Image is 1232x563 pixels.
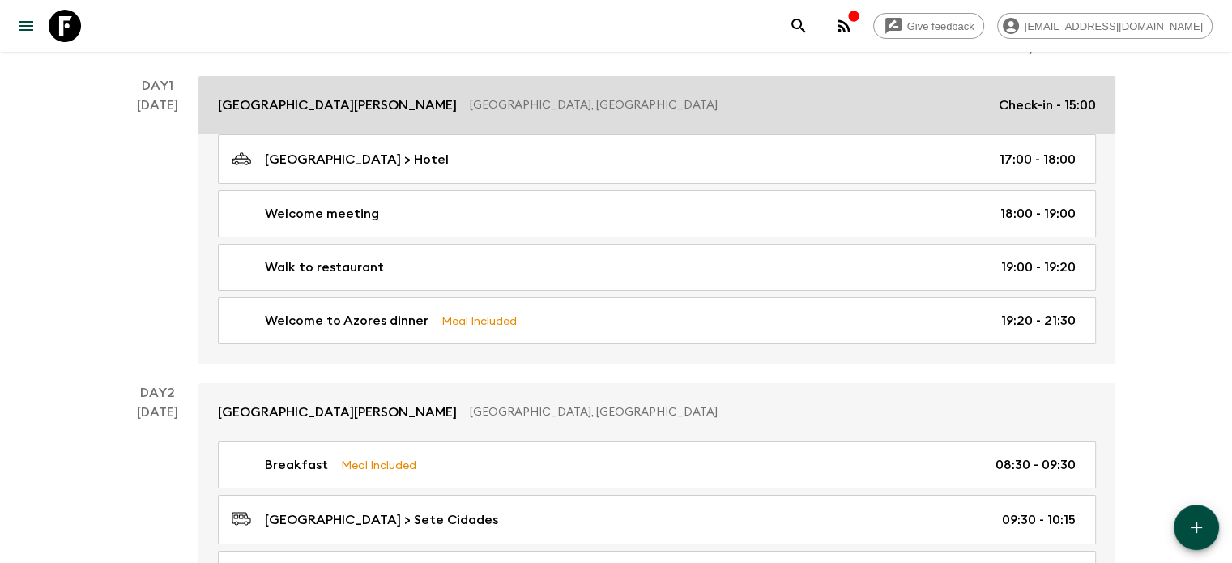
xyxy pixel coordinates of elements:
[218,134,1096,184] a: [GEOGRAPHIC_DATA] > Hotel17:00 - 18:00
[265,204,379,224] p: Welcome meeting
[1002,510,1076,530] p: 09:30 - 10:15
[218,495,1096,544] a: [GEOGRAPHIC_DATA] > Sete Cidades09:30 - 10:15
[470,404,1083,420] p: [GEOGRAPHIC_DATA], [GEOGRAPHIC_DATA]
[117,383,198,403] p: Day 2
[873,13,984,39] a: Give feedback
[218,190,1096,237] a: Welcome meeting18:00 - 19:00
[265,455,328,475] p: Breakfast
[117,76,198,96] p: Day 1
[1000,150,1076,169] p: 17:00 - 18:00
[898,20,983,32] span: Give feedback
[441,312,517,330] p: Meal Included
[1001,311,1076,331] p: 19:20 - 21:30
[218,441,1096,488] a: BreakfastMeal Included08:30 - 09:30
[470,97,986,113] p: [GEOGRAPHIC_DATA], [GEOGRAPHIC_DATA]
[1001,258,1076,277] p: 19:00 - 19:20
[999,96,1096,115] p: Check-in - 15:00
[10,10,42,42] button: menu
[137,96,178,364] div: [DATE]
[218,297,1096,344] a: Welcome to Azores dinnerMeal Included19:20 - 21:30
[341,456,416,474] p: Meal Included
[1016,20,1212,32] span: [EMAIL_ADDRESS][DOMAIN_NAME]
[218,96,457,115] p: [GEOGRAPHIC_DATA][PERSON_NAME]
[218,403,457,422] p: [GEOGRAPHIC_DATA][PERSON_NAME]
[218,244,1096,291] a: Walk to restaurant19:00 - 19:20
[995,455,1076,475] p: 08:30 - 09:30
[198,383,1115,441] a: [GEOGRAPHIC_DATA][PERSON_NAME][GEOGRAPHIC_DATA], [GEOGRAPHIC_DATA]
[997,13,1213,39] div: [EMAIL_ADDRESS][DOMAIN_NAME]
[265,510,498,530] p: [GEOGRAPHIC_DATA] > Sete Cidades
[265,258,384,277] p: Walk to restaurant
[265,311,428,331] p: Welcome to Azores dinner
[198,76,1115,134] a: [GEOGRAPHIC_DATA][PERSON_NAME][GEOGRAPHIC_DATA], [GEOGRAPHIC_DATA]Check-in - 15:00
[265,150,449,169] p: [GEOGRAPHIC_DATA] > Hotel
[782,10,815,42] button: search adventures
[1000,204,1076,224] p: 18:00 - 19:00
